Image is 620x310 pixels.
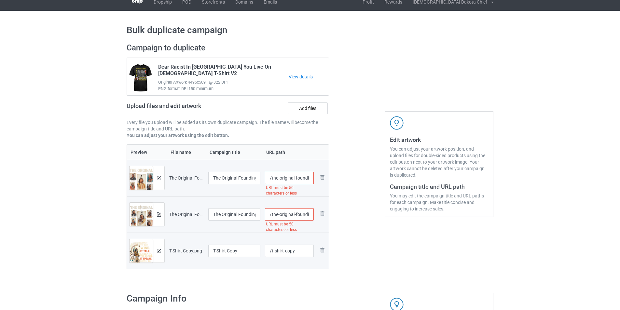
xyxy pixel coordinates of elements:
[157,212,161,217] img: svg+xml;base64,PD94bWwgdmVyc2lvbj0iMS4wIiBlbmNvZGluZz0iVVRGLTgiPz4KPHN2ZyB3aWR0aD0iMTRweCIgaGVpZ2...
[318,210,326,218] img: svg+xml;base64,PD94bWwgdmVyc2lvbj0iMS4wIiBlbmNvZGluZz0iVVRGLTgiPz4KPHN2ZyB3aWR0aD0iMjhweCIgaGVpZ2...
[127,119,329,132] p: Every file you upload will be added as its own duplicate campaign. The file name will become the ...
[265,221,314,234] div: URL must be 50 characters or less
[289,74,329,80] a: View details
[390,116,404,130] img: svg+xml;base64,PD94bWwgdmVyc2lvbj0iMS4wIiBlbmNvZGluZz0iVVRGLTgiPz4KPHN2ZyB3aWR0aD0iNDJweCIgaGVpZ2...
[130,203,153,234] img: original.png
[130,239,153,270] img: original.png
[158,64,289,79] span: Dear Racist In [GEOGRAPHIC_DATA] You Live On [DEMOGRAPHIC_DATA] T-Shirt V2
[169,175,204,181] div: The Original Founding Fathers [DEMOGRAPHIC_DATA] Themed T-Shirt Copy Copy.png
[288,102,328,114] label: Add files
[206,145,263,160] th: Campaign title
[169,211,204,218] div: The Original Founding Fathers [DEMOGRAPHIC_DATA] Themed T-Shirt.png
[127,293,320,304] h1: Campaign Info
[127,24,493,36] h1: Bulk duplicate campaign
[265,184,314,197] div: URL must be 50 characters or less
[127,145,167,160] th: Preview
[158,79,289,86] span: Original Artwork 4496x5091 @ 322 DPI
[127,43,329,53] h2: Campaign to duplicate
[318,173,326,181] img: svg+xml;base64,PD94bWwgdmVyc2lvbj0iMS4wIiBlbmNvZGluZz0iVVRGLTgiPz4KPHN2ZyB3aWR0aD0iMjhweCIgaGVpZ2...
[263,145,316,160] th: URL path
[157,176,161,180] img: svg+xml;base64,PD94bWwgdmVyc2lvbj0iMS4wIiBlbmNvZGluZz0iVVRGLTgiPz4KPHN2ZyB3aWR0aD0iMTRweCIgaGVpZ2...
[169,248,204,254] div: T-Shirt Copy.png
[167,145,206,160] th: File name
[127,102,248,115] h2: Upload files and edit artwork
[157,249,161,253] img: svg+xml;base64,PD94bWwgdmVyc2lvbj0iMS4wIiBlbmNvZGluZz0iVVRGLTgiPz4KPHN2ZyB3aWR0aD0iMTRweCIgaGVpZ2...
[390,146,489,178] div: You can adjust your artwork position, and upload files for double-sided products using the edit b...
[390,193,489,212] div: You may edit the campaign title and URL paths for each campaign. Make title concise and engaging ...
[390,183,489,190] h3: Campaign title and URL path
[390,136,489,143] h3: Edit artwork
[130,166,153,197] img: original.png
[158,86,289,92] span: PNG format, DPI 150 minimum
[127,133,229,138] b: You can adjust your artwork using the edit button.
[318,246,326,254] img: svg+xml;base64,PD94bWwgdmVyc2lvbj0iMS4wIiBlbmNvZGluZz0iVVRGLTgiPz4KPHN2ZyB3aWR0aD0iMjhweCIgaGVpZ2...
